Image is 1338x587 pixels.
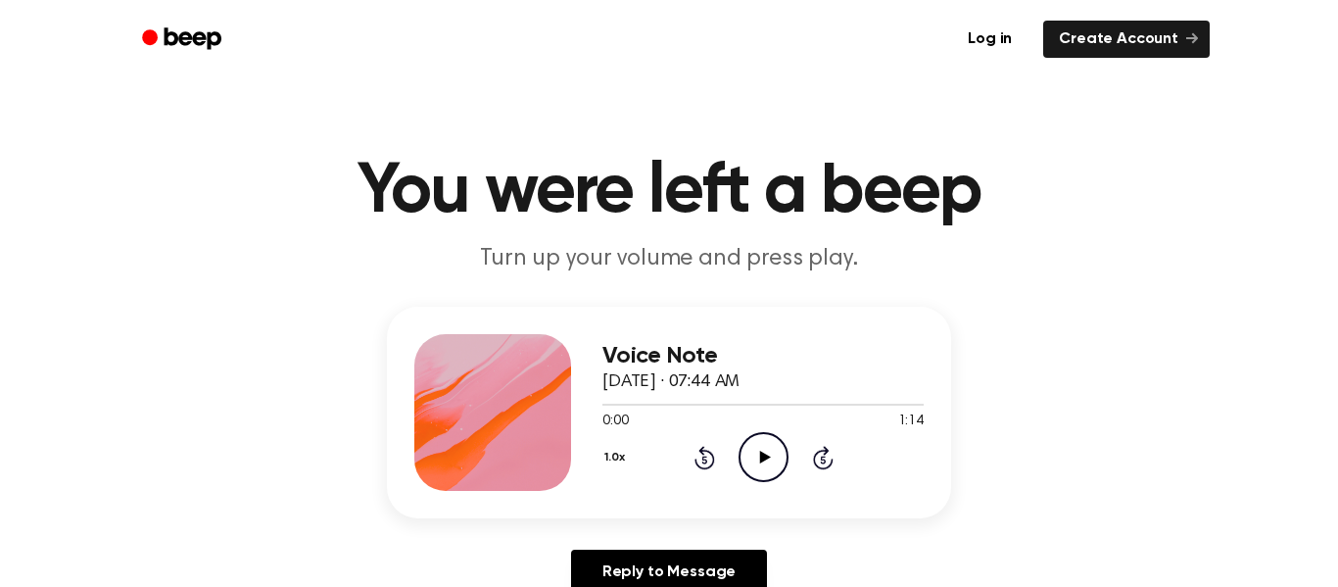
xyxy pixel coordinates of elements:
h3: Voice Note [602,343,924,369]
button: 1.0x [602,441,632,474]
span: [DATE] · 07:44 AM [602,373,740,391]
a: Create Account [1043,21,1210,58]
a: Beep [128,21,239,59]
span: 1:14 [898,412,924,432]
h1: You were left a beep [167,157,1171,227]
a: Log in [948,17,1031,62]
p: Turn up your volume and press play. [293,243,1045,275]
span: 0:00 [602,412,628,432]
